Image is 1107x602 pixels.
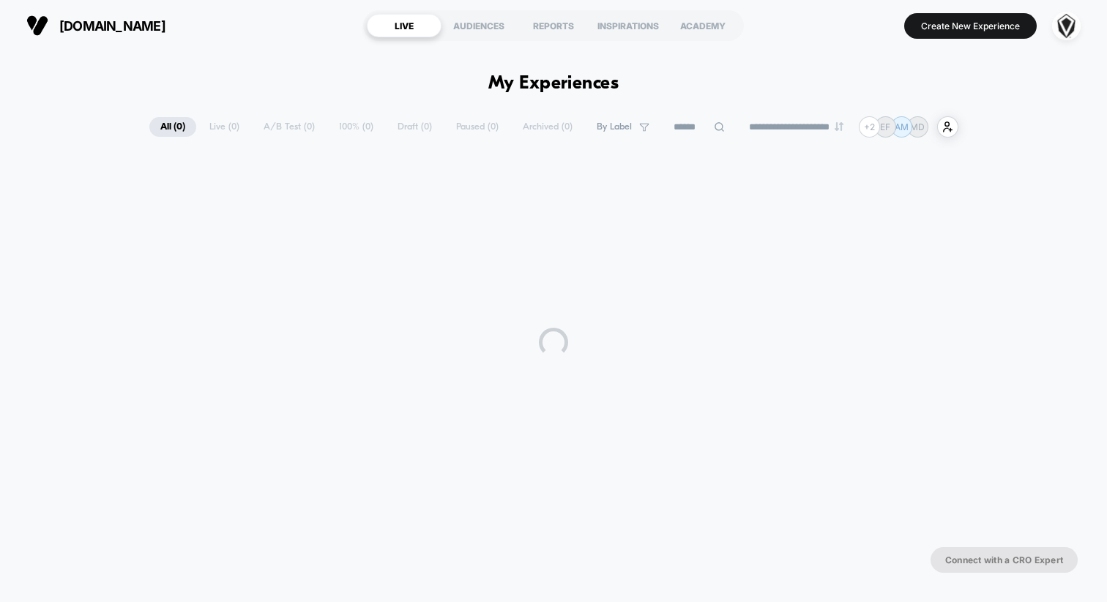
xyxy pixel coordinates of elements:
p: EF [880,121,890,132]
img: end [835,122,843,131]
button: [DOMAIN_NAME] [22,14,170,37]
p: MD [910,121,925,132]
div: INSPIRATIONS [591,14,666,37]
button: ppic [1048,11,1085,41]
button: Connect with a CRO Expert [931,547,1078,573]
p: AM [895,121,909,132]
img: Visually logo [26,15,48,37]
div: ACADEMY [666,14,740,37]
span: All ( 0 ) [149,117,196,137]
div: AUDIENCES [441,14,516,37]
h1: My Experiences [488,73,619,94]
div: REPORTS [516,14,591,37]
div: LIVE [367,14,441,37]
img: ppic [1052,12,1081,40]
div: + 2 [859,116,880,138]
span: By Label [597,121,632,132]
button: Create New Experience [904,13,1037,39]
span: [DOMAIN_NAME] [59,18,165,34]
